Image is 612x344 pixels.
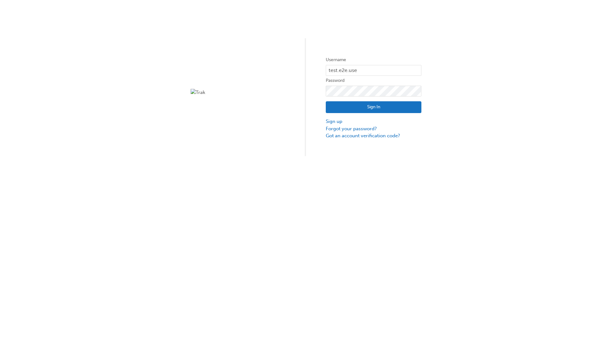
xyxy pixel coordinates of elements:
[326,77,421,84] label: Password
[326,118,421,125] a: Sign up
[326,56,421,64] label: Username
[326,132,421,140] a: Got an account verification code?
[326,125,421,133] a: Forgot your password?
[326,101,421,113] button: Sign In
[191,89,286,96] img: Trak
[326,65,421,76] input: Username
